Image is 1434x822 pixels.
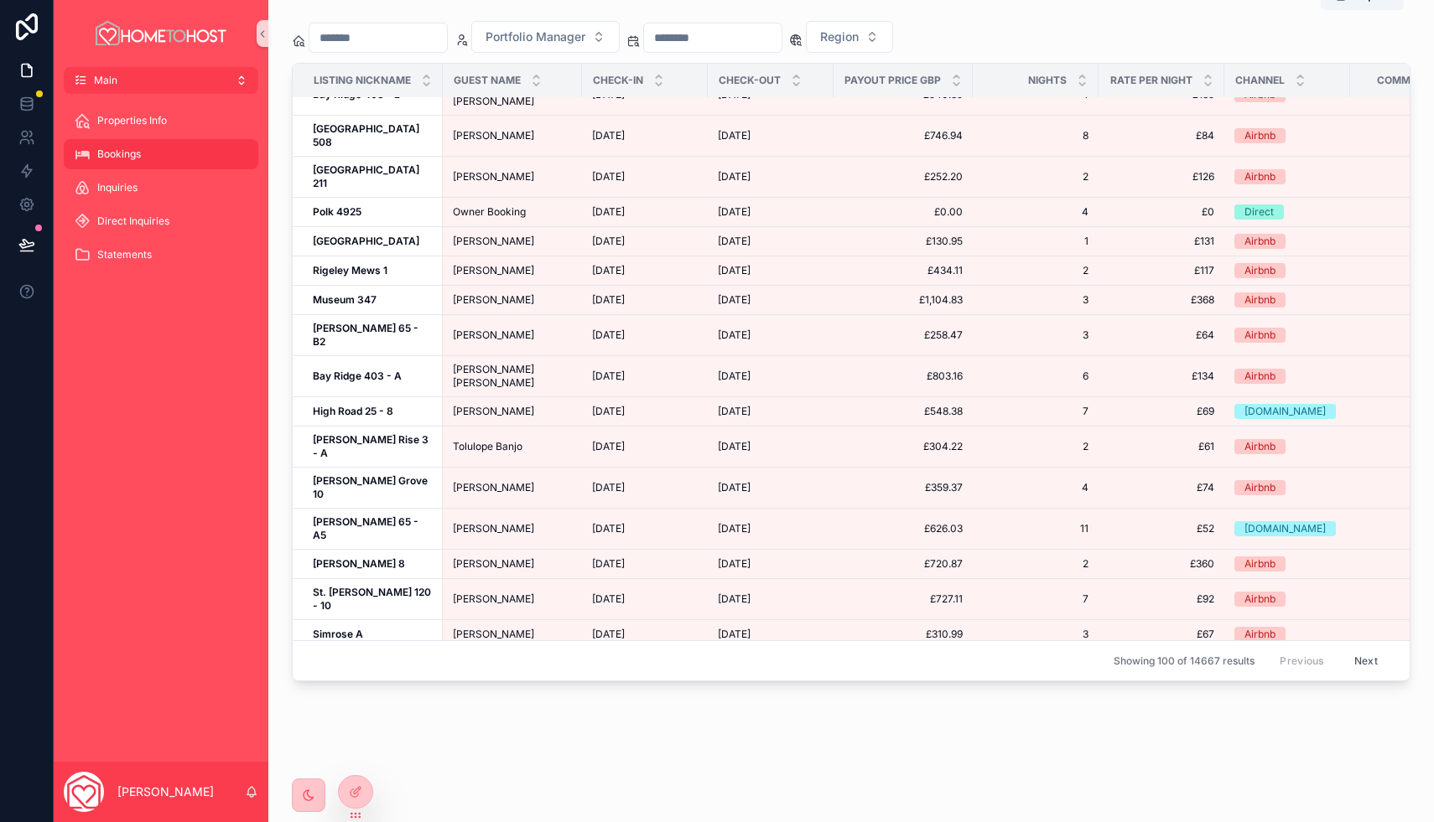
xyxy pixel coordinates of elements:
[1244,627,1276,642] div: Airbnb
[313,474,430,500] strong: [PERSON_NAME] Grove 10
[453,293,572,307] a: [PERSON_NAME]
[592,235,625,248] span: [DATE]
[1109,293,1214,307] a: £368
[592,170,625,184] span: [DATE]
[844,481,963,494] a: £359.37
[1109,522,1214,535] a: £52
[314,74,411,87] span: Listing nickname
[844,264,963,277] a: £434.11
[1110,74,1192,87] span: Rate per night
[453,592,534,606] span: [PERSON_NAME]
[313,293,433,307] a: Museum 347
[844,628,963,641] a: £310.99
[1244,128,1276,143] div: Airbnb
[1244,556,1276,571] div: Airbnb
[313,163,433,190] a: [GEOGRAPHIC_DATA] 211
[592,440,698,453] a: [DATE]
[313,163,422,189] strong: [GEOGRAPHIC_DATA] 211
[453,557,572,571] a: [PERSON_NAME]
[718,170,824,184] a: [DATE]
[1109,405,1214,418] a: £69
[844,129,963,142] span: £746.94
[983,592,1088,606] a: 7
[1109,481,1214,494] a: £74
[718,205,824,219] a: [DATE]
[592,405,698,418] a: [DATE]
[983,557,1088,571] span: 2
[844,592,963,606] a: £727.11
[592,628,698,641] a: [DATE]
[718,628,751,641] span: [DATE]
[844,405,963,418] a: £548.38
[453,293,534,307] span: [PERSON_NAME]
[844,522,963,535] a: £626.03
[592,481,625,494] span: [DATE]
[844,293,963,307] a: £1,104.83
[983,205,1088,219] span: 4
[718,328,824,342] a: [DATE]
[313,628,433,641] a: Simrose A
[1234,292,1340,308] a: Airbnb
[806,21,893,53] button: Select Button
[983,264,1088,277] a: 2
[983,522,1088,535] a: 11
[453,405,534,418] span: [PERSON_NAME]
[1109,628,1214,641] span: £67
[93,20,229,47] img: App logo
[718,522,824,535] a: [DATE]
[313,586,434,612] strong: St. [PERSON_NAME] 120 - 10
[453,328,534,342] span: [PERSON_NAME]
[983,405,1088,418] span: 7
[453,440,522,453] span: Tolulope Banjo
[718,557,824,571] a: [DATE]
[454,74,521,87] span: Guest name
[54,94,268,292] div: scrollable content
[313,235,433,248] a: [GEOGRAPHIC_DATA]
[313,264,387,277] strong: Rigeley Mews 1
[453,170,534,184] span: [PERSON_NAME]
[453,363,572,390] a: [PERSON_NAME] [PERSON_NAME]
[592,370,625,383] span: [DATE]
[313,515,433,542] a: [PERSON_NAME] 65 - A5
[592,405,625,418] span: [DATE]
[592,293,698,307] a: [DATE]
[453,264,534,277] span: [PERSON_NAME]
[313,322,433,349] a: [PERSON_NAME] 65 - B2
[313,370,402,382] strong: Bay Ridge 403 - A
[718,592,751,606] span: [DATE]
[718,264,751,277] span: [DATE]
[983,628,1088,641] a: 3
[1234,480,1340,495] a: Airbnb
[1109,328,1214,342] a: £64
[64,206,258,236] a: Direct Inquiries
[313,628,363,640] strong: Simrose A
[844,440,963,453] a: £304.22
[983,328,1088,342] a: 3
[718,522,751,535] span: [DATE]
[718,405,751,418] span: [DATE]
[1244,592,1276,607] div: Airbnb
[592,592,698,606] a: [DATE]
[844,205,963,219] a: £0.00
[97,147,141,161] span: Bookings
[983,293,1088,307] span: 3
[453,328,572,342] a: [PERSON_NAME]
[1109,440,1214,453] a: £61
[1114,654,1255,667] span: Showing 100 of 14667 results
[592,557,625,571] span: [DATE]
[97,181,138,194] span: Inquiries
[453,405,572,418] a: [PERSON_NAME]
[1234,328,1340,343] a: Airbnb
[592,205,625,219] span: [DATE]
[1109,235,1214,248] a: £131
[1234,234,1340,249] a: Airbnb
[844,557,963,571] a: £720.87
[1109,170,1214,184] span: £126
